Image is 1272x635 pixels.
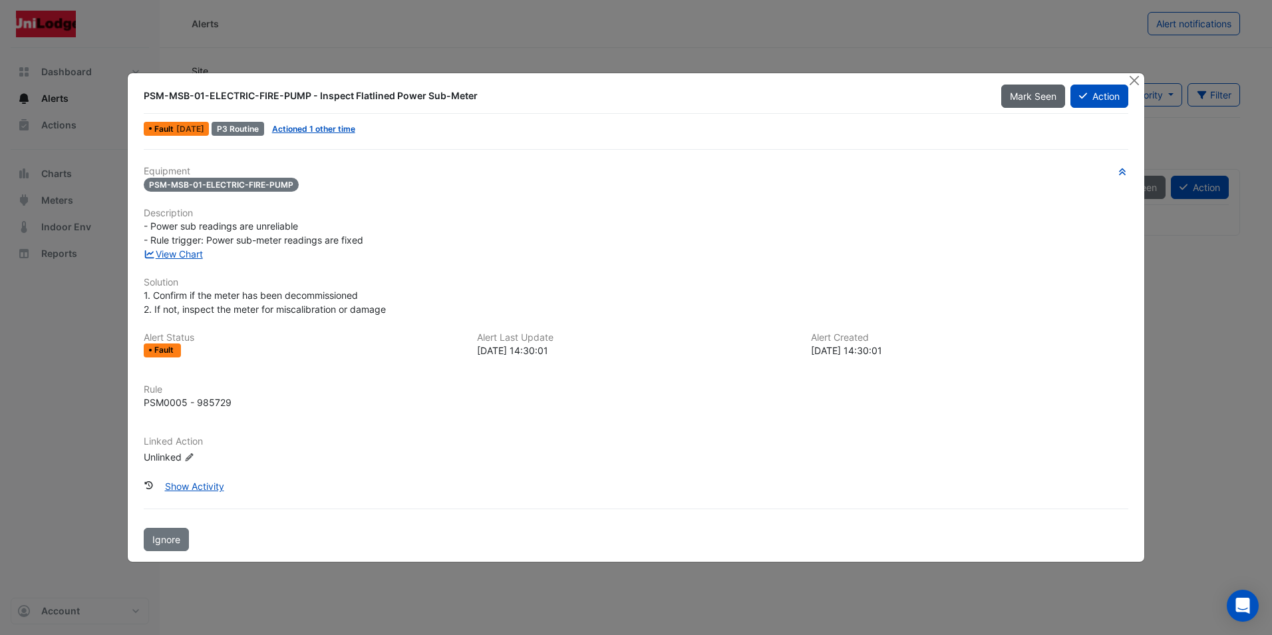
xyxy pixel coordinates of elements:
div: Open Intercom Messenger [1227,590,1259,622]
button: Mark Seen [1001,85,1065,108]
h6: Alert Last Update [477,332,794,343]
div: [DATE] 14:30:01 [811,343,1128,357]
span: Mark Seen [1010,91,1056,102]
h6: Linked Action [144,436,1128,447]
span: Fault [154,346,176,354]
span: Ignore [152,534,180,545]
h6: Description [144,208,1128,219]
div: P3 Routine [212,122,264,136]
span: Fri 29-Aug-2025 14:30 AEST [176,124,204,134]
h6: Alert Created [811,332,1128,343]
div: [DATE] 14:30:01 [477,343,794,357]
h6: Rule [144,384,1128,395]
span: - Power sub readings are unreliable - Rule trigger: Power sub-meter readings are fixed [144,220,363,246]
span: 1. Confirm if the meter has been decommissioned 2. If not, inspect the meter for miscalibration o... [144,290,386,315]
button: Action [1070,85,1128,108]
a: View Chart [144,248,203,260]
h6: Solution [144,277,1128,288]
button: Close [1128,73,1142,87]
div: PSM0005 - 985729 [144,395,232,409]
span: PSM-MSB-01-ELECTRIC-FIRE-PUMP [144,178,299,192]
h6: Alert Status [144,332,461,343]
fa-icon: Edit Linked Action [184,452,194,462]
div: Unlinked [144,449,303,463]
h6: Equipment [144,166,1128,177]
button: Ignore [144,528,189,551]
div: PSM-MSB-01-ELECTRIC-FIRE-PUMP - Inspect Flatlined Power Sub-Meter [144,89,985,103]
span: Fault [154,125,176,133]
a: Actioned 1 other time [272,124,355,134]
button: Show Activity [156,475,233,498]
